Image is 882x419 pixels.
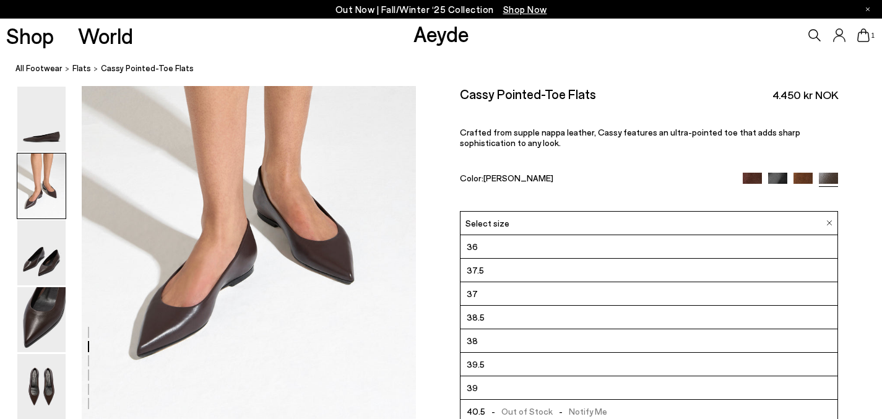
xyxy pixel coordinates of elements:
[460,127,837,148] p: Crafted from supple nappa leather, Cassy features an ultra-pointed toe that adds sharp sophistica...
[15,52,882,86] nav: breadcrumb
[467,356,485,372] span: 39.5
[503,4,547,15] span: Navigate to /collections/new-in
[15,62,63,75] a: All Footwear
[17,354,66,419] img: Cassy Pointed-Toe Flats - Image 5
[870,32,876,39] span: 1
[467,404,485,419] span: 40.5
[485,404,607,419] span: Out of Stock Notify Me
[467,309,485,325] span: 38.5
[460,86,596,102] h2: Cassy Pointed-Toe Flats
[17,287,66,352] img: Cassy Pointed-Toe Flats - Image 4
[72,63,91,73] span: flats
[467,333,478,348] span: 38
[465,217,509,230] span: Select size
[78,25,133,46] a: World
[485,406,501,417] span: -
[467,380,478,395] span: 39
[17,220,66,285] img: Cassy Pointed-Toe Flats - Image 3
[17,87,66,152] img: Cassy Pointed-Toe Flats - Image 1
[772,87,838,103] span: 4.450 kr NOK
[857,28,870,42] a: 1
[101,62,194,75] span: Cassy Pointed-Toe Flats
[460,173,730,187] div: Color:
[467,262,484,278] span: 37.5
[553,406,569,417] span: -
[17,153,66,218] img: Cassy Pointed-Toe Flats - Image 2
[467,286,478,301] span: 37
[6,25,54,46] a: Shop
[413,20,469,46] a: Aeyde
[72,62,91,75] a: flats
[467,239,478,254] span: 36
[335,2,547,17] p: Out Now | Fall/Winter ‘25 Collection
[483,173,553,183] span: [PERSON_NAME]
